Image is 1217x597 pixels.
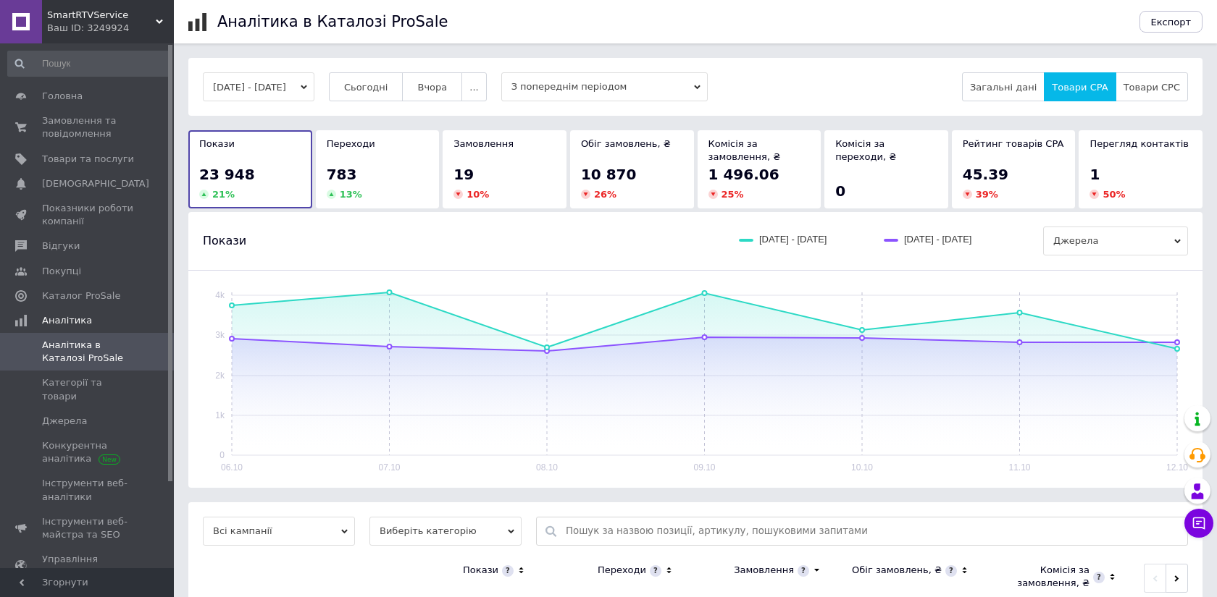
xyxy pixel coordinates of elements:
span: Експорт [1151,17,1192,27]
text: 3k [215,330,225,340]
span: Каталог ProSale [42,289,120,302]
span: Джерела [1043,226,1188,255]
h1: Аналітика в Каталозі ProSale [217,13,448,30]
button: Вчора [402,72,462,101]
div: Переходи [598,564,646,577]
span: 0 [835,182,845,200]
span: 39 % [976,189,998,200]
span: 10 % [467,189,489,200]
button: Сьогодні [329,72,403,101]
span: Всі кампанії [203,517,355,546]
span: Аналітика в Каталозі ProSale [42,339,134,365]
div: Замовлення [734,564,794,577]
button: Загальні дані [962,72,1045,101]
span: 783 [327,166,357,183]
span: Виберіть категорію [369,517,522,546]
button: ... [461,72,486,101]
text: 12.10 [1166,462,1188,473]
span: Управління сайтом [42,553,134,579]
span: 25 % [722,189,744,200]
span: 1 496.06 [708,166,779,183]
text: 07.10 [378,462,400,473]
span: Інструменти веб-майстра та SEO [42,515,134,541]
button: Чат з покупцем [1184,509,1213,538]
text: 09.10 [693,462,715,473]
span: Відгуки [42,240,80,253]
button: Товари CPA [1044,72,1116,101]
div: Обіг замовлень, ₴ [852,564,942,577]
span: [DEMOGRAPHIC_DATA] [42,177,149,190]
text: 08.10 [536,462,558,473]
span: 1 [1090,166,1100,183]
span: 45.39 [963,166,1008,183]
span: 23 948 [199,166,255,183]
span: Переходи [327,138,375,149]
span: Товари та послуги [42,153,134,166]
div: Ваш ID: 3249924 [47,22,174,35]
input: Пошук [7,51,171,77]
text: 10.10 [851,462,873,473]
text: 1k [215,410,225,420]
span: Інструменти веб-аналітики [42,477,134,503]
span: Комісія за замовлення, ₴ [708,138,781,162]
span: Обіг замовлень, ₴ [581,138,671,149]
span: Конкурентна аналітика [42,439,134,465]
span: Рейтинг товарiв CPA [963,138,1064,149]
span: Головна [42,90,83,103]
span: Джерела [42,415,87,428]
text: 4k [215,290,225,300]
span: Комісія за переходи, ₴ [835,138,896,162]
text: 06.10 [221,462,243,473]
text: 2k [215,371,225,381]
span: Товари CPC [1124,82,1180,93]
span: З попереднім періодом [501,72,708,101]
span: 50 % [1103,189,1125,200]
span: Показники роботи компанії [42,202,134,228]
input: Пошук за назвою позиції, артикулу, пошуковими запитами [566,517,1180,545]
span: Вчора [417,82,447,93]
span: Перегляд контактів [1090,138,1189,149]
div: Покази [463,564,498,577]
span: Замовлення [453,138,514,149]
span: Аналітика [42,314,92,327]
span: Покази [203,233,246,249]
div: Комісія за замовлення, ₴ [997,564,1090,590]
span: ... [469,82,478,93]
span: 19 [453,166,474,183]
span: SmartRTVService [47,9,156,22]
button: Товари CPC [1116,72,1188,101]
span: Покупці [42,265,81,278]
text: 11.10 [1008,462,1030,473]
span: Загальні дані [970,82,1037,93]
text: 0 [219,450,225,460]
span: 13 % [340,189,362,200]
button: [DATE] - [DATE] [203,72,314,101]
button: Експорт [1139,11,1203,33]
span: Категорії та товари [42,376,134,402]
span: Сьогодні [344,82,388,93]
span: 10 870 [581,166,637,183]
span: Покази [199,138,235,149]
span: Замовлення та повідомлення [42,114,134,140]
span: Товари CPA [1052,82,1108,93]
span: 21 % [212,189,235,200]
span: 26 % [594,189,616,200]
